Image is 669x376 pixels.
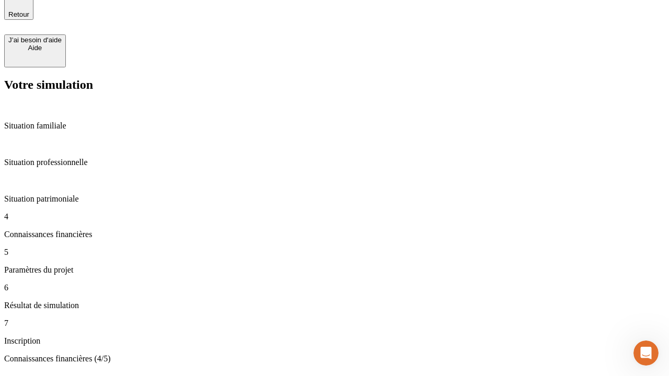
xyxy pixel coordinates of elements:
[4,283,665,292] p: 6
[4,336,665,346] p: Inscription
[8,44,62,52] div: Aide
[4,301,665,310] p: Résultat de simulation
[4,319,665,328] p: 7
[4,34,66,67] button: J’ai besoin d'aideAide
[4,212,665,221] p: 4
[4,354,665,363] p: Connaissances financières (4/5)
[4,158,665,167] p: Situation professionnelle
[4,121,665,131] p: Situation familiale
[4,265,665,275] p: Paramètres du projet
[4,78,665,92] h2: Votre simulation
[4,230,665,239] p: Connaissances financières
[8,36,62,44] div: J’ai besoin d'aide
[4,194,665,204] p: Situation patrimoniale
[633,340,659,366] iframe: Intercom live chat
[8,10,29,18] span: Retour
[4,248,665,257] p: 5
